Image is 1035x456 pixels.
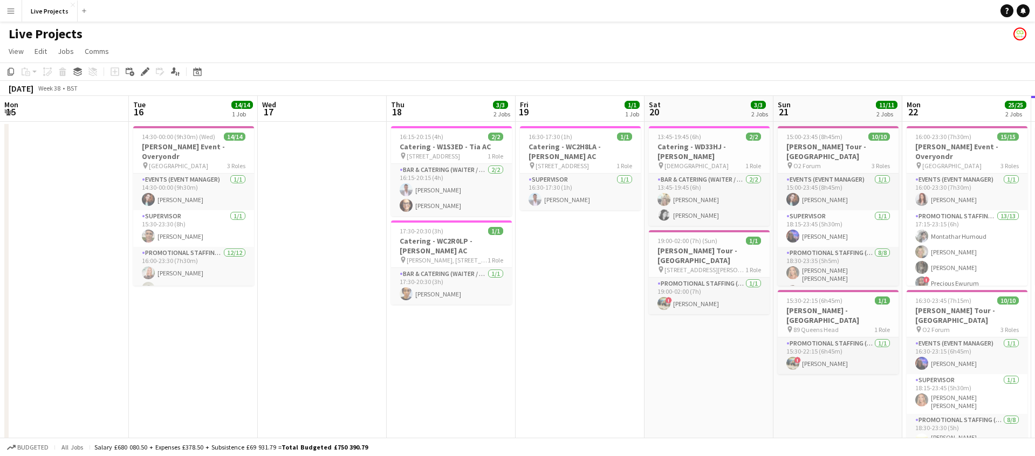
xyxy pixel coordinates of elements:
app-card-role: Events (Event Manager)1/114:30-00:00 (9h30m)[PERSON_NAME] [133,174,254,210]
h3: Catering - WC2R0LP - [PERSON_NAME] AC [391,236,512,255]
app-job-card: 14:30-00:00 (9h30m) (Wed)14/14[PERSON_NAME] Event - Overyondr [GEOGRAPHIC_DATA]3 RolesEvents (Eve... [133,126,254,286]
span: 1/1 [875,296,890,305]
h3: [PERSON_NAME] Event - Overyondr [133,142,254,161]
span: 2/2 [746,133,761,141]
span: ! [794,357,801,363]
span: 14:30-00:00 (9h30m) (Wed) [142,133,215,141]
span: [STREET_ADDRESS][PERSON_NAME] [664,266,745,274]
span: 17 [261,106,276,118]
button: Live Projects [22,1,78,22]
h3: Catering - WD33HJ - [PERSON_NAME] [649,142,770,161]
span: 1/1 [488,227,503,235]
span: 21 [776,106,791,118]
a: Jobs [53,44,78,58]
span: 16 [132,106,146,118]
span: 14/14 [231,101,253,109]
span: 15:00-23:45 (8h45m) [786,133,842,141]
span: Sun [778,100,791,109]
span: 1/1 [617,133,632,141]
span: Thu [391,100,405,109]
span: [DEMOGRAPHIC_DATA] [664,162,729,170]
span: Budgeted [17,444,49,451]
span: 20 [647,106,661,118]
app-job-card: 17:30-20:30 (3h)1/1Catering - WC2R0LP - [PERSON_NAME] AC [PERSON_NAME], [STREET_ADDRESS]1 RoleBar... [391,220,512,305]
div: Salary £680 080.50 + Expenses £378.50 + Subsistence £69 931.79 = [94,443,368,451]
span: 13:45-19:45 (6h) [657,133,701,141]
app-card-role: Supervisor1/118:15-23:45 (5h30m)[PERSON_NAME] [PERSON_NAME] [907,374,1027,414]
span: ! [666,297,672,303]
h3: Catering - WC2H8LA - [PERSON_NAME] AC [520,142,641,161]
div: 16:15-20:15 (4h)2/2Catering - W1S3ED - Tia AC [STREET_ADDRESS]1 RoleBar & Catering (Waiter / wait... [391,126,512,216]
app-job-card: 16:30-17:30 (1h)1/1Catering - WC2H8LA - [PERSON_NAME] AC [STREET_ADDRESS]1 RoleSupervisor1/116:30... [520,126,641,210]
div: 2 Jobs [876,110,897,118]
span: Jobs [58,46,74,56]
div: [DATE] [9,83,33,94]
span: 19 [518,106,529,118]
a: Comms [80,44,113,58]
span: All jobs [59,443,85,451]
span: Edit [35,46,47,56]
span: 3/3 [493,101,508,109]
span: [PERSON_NAME], [STREET_ADDRESS] [407,256,488,264]
span: 25/25 [1005,101,1026,109]
span: Total Budgeted £750 390.79 [282,443,368,451]
h3: Catering - W1S3ED - Tia AC [391,142,512,151]
button: Budgeted [5,441,50,453]
div: 16:00-23:30 (7h30m)15/15[PERSON_NAME] Event - Overyondr [GEOGRAPHIC_DATA]3 RolesEvents (Event Man... [907,126,1027,286]
span: 2/2 [488,133,503,141]
span: 14/14 [224,133,245,141]
app-card-role: Bar & Catering (Waiter / waitress)1/117:30-20:30 (3h)[PERSON_NAME] [391,268,512,305]
app-card-role: Bar & Catering (Waiter / waitress)2/216:15-20:15 (4h)[PERSON_NAME][PERSON_NAME] [391,164,512,216]
h3: [PERSON_NAME] Event - Overyondr [907,142,1027,161]
app-job-card: 15:00-23:45 (8h45m)10/10[PERSON_NAME] Tour - [GEOGRAPHIC_DATA] O2 Forum3 RolesEvents (Event Manag... [778,126,899,286]
span: [STREET_ADDRESS] [407,152,460,160]
span: 1/1 [746,237,761,245]
app-card-role: Promotional Staffing (Exhibition Host)8/818:30-23:35 (5h5m)[PERSON_NAME] [PERSON_NAME] [778,247,899,399]
span: Mon [907,100,921,109]
span: 16:30-17:30 (1h) [529,133,572,141]
span: ! [923,277,930,283]
span: 19:00-02:00 (7h) (Sun) [657,237,717,245]
div: 2 Jobs [751,110,768,118]
span: 11/11 [876,101,897,109]
span: 17:30-20:30 (3h) [400,227,443,235]
span: [GEOGRAPHIC_DATA] [922,162,982,170]
span: 16:30-23:45 (7h15m) [915,296,971,305]
div: 2 Jobs [1005,110,1026,118]
h3: [PERSON_NAME] Tour - [GEOGRAPHIC_DATA] [649,246,770,265]
app-job-card: 19:00-02:00 (7h) (Sun)1/1[PERSON_NAME] Tour - [GEOGRAPHIC_DATA] [STREET_ADDRESS][PERSON_NAME]1 Ro... [649,230,770,314]
app-card-role: Promotional Staffing (Exhibition Host)1/115:30-22:15 (6h45m)![PERSON_NAME] [778,337,899,374]
span: 16:00-23:30 (7h30m) [915,133,971,141]
span: 3 Roles [1000,326,1019,334]
span: [GEOGRAPHIC_DATA] [149,162,208,170]
h3: [PERSON_NAME] Tour - [GEOGRAPHIC_DATA] [907,306,1027,325]
h1: Live Projects [9,26,83,42]
app-job-card: 16:30-23:45 (7h15m)10/10[PERSON_NAME] Tour - [GEOGRAPHIC_DATA] O2 Forum3 RolesEvents (Event Manag... [907,290,1027,450]
span: View [9,46,24,56]
span: 1 Role [745,162,761,170]
span: 15/15 [997,133,1019,141]
app-card-role: Promotional Staffing (Exhibition Host)1/119:00-02:00 (7h)![PERSON_NAME] [649,278,770,314]
span: 89 Queens Head [793,326,839,334]
span: 1 Role [745,266,761,274]
h3: [PERSON_NAME] - [GEOGRAPHIC_DATA] [778,306,899,325]
h3: [PERSON_NAME] Tour - [GEOGRAPHIC_DATA] [778,142,899,161]
span: 3/3 [751,101,766,109]
app-card-role: Promotional Staffing (Exhibition Host)12/1216:00-23:30 (7h30m)[PERSON_NAME][PERSON_NAME] [133,247,254,455]
span: 1/1 [625,101,640,109]
span: 22 [905,106,921,118]
span: 15:30-22:15 (6h45m) [786,296,842,305]
app-job-card: 13:45-19:45 (6h)2/2Catering - WD33HJ - [PERSON_NAME] [DEMOGRAPHIC_DATA]1 RoleBar & Catering (Wait... [649,126,770,226]
div: 1 Job [625,110,639,118]
app-card-role: Events (Event Manager)1/116:00-23:30 (7h30m)[PERSON_NAME] [907,174,1027,210]
span: 3 Roles [872,162,890,170]
span: 3 Roles [227,162,245,170]
span: O2 Forum [922,326,950,334]
app-card-role: Supervisor1/116:30-17:30 (1h)[PERSON_NAME] [520,174,641,210]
